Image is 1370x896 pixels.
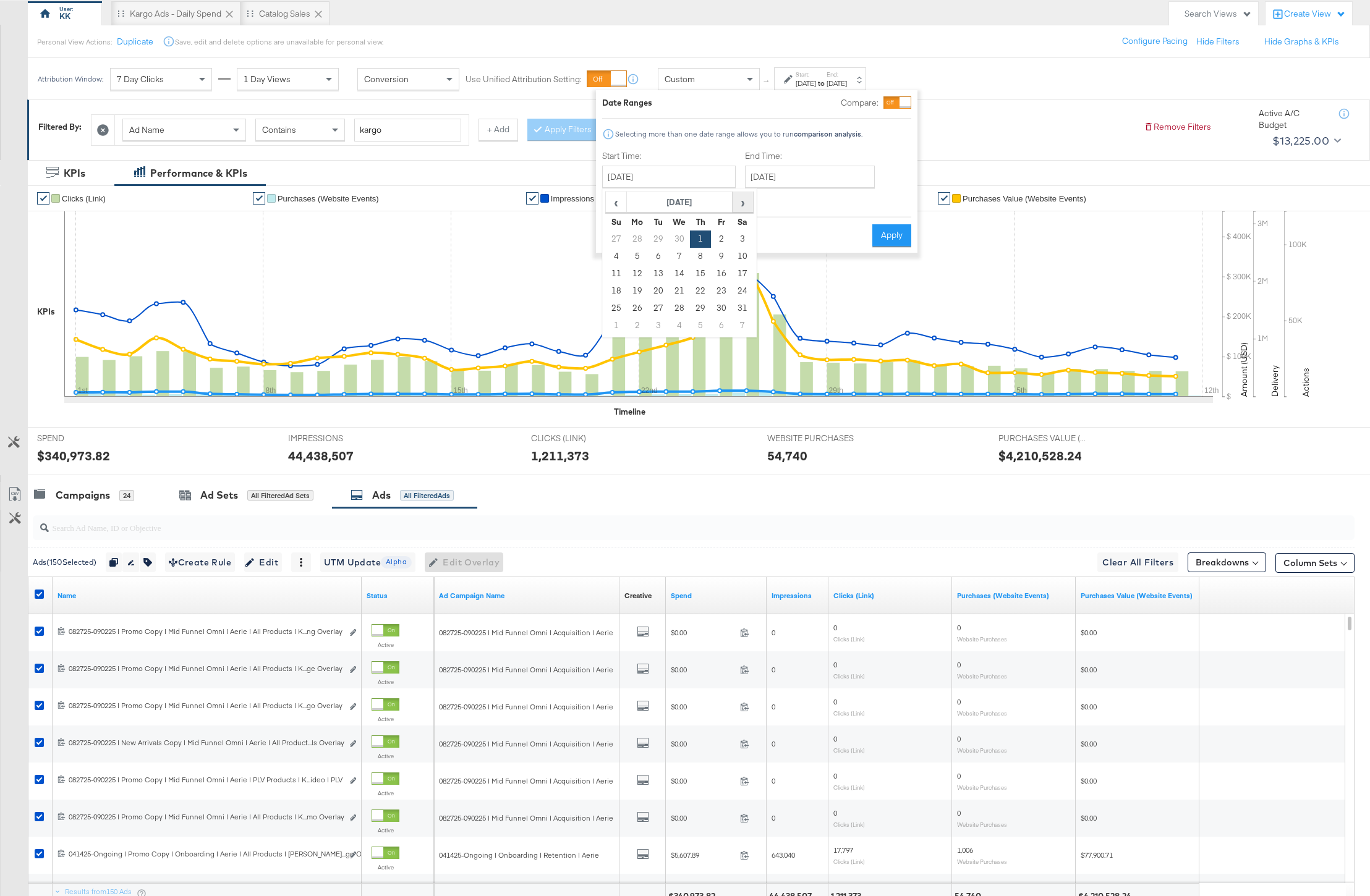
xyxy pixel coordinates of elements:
[372,752,399,760] label: Active
[957,635,1007,643] sub: Website Purchases
[671,665,735,674] span: $0.00
[998,433,1091,444] span: PURCHASES VALUE (WEBSITE EVENTS)
[648,265,669,282] td: 13
[1284,8,1346,20] div: Create View
[833,821,865,828] sub: Clicks (Link)
[33,557,96,568] div: Ads ( 150 Selected)
[1144,121,1211,133] button: Remove Filters
[711,282,732,300] td: 23
[479,119,518,141] button: + Add
[1275,553,1355,573] button: Column Sets
[606,317,627,334] td: 1
[669,282,690,300] td: 21
[833,697,837,706] span: 0
[732,300,753,317] td: 31
[614,406,645,418] div: Timeline
[439,702,613,711] span: 082725-090225 | Mid Funnel Omni | Acquisition | Aerie
[439,776,613,785] span: 082725-090225 | Mid Funnel Omni | Acquisition | Aerie
[253,192,265,205] a: ✔
[602,150,736,162] label: Start Time:
[1300,368,1311,397] text: Actions
[526,192,538,205] a: ✔
[732,230,753,248] td: 3
[324,555,412,570] span: UTM Update
[1081,776,1097,785] span: $0.00
[998,447,1082,465] div: $4,210,528.24
[957,697,961,706] span: 0
[1264,36,1339,48] button: Hide Graphs & KPIs
[957,709,1007,717] sub: Website Purchases
[648,317,669,334] td: 3
[732,282,753,300] td: 24
[833,808,837,818] span: 0
[606,265,627,282] td: 11
[671,628,735,637] span: $0.00
[732,317,753,334] td: 7
[833,709,865,717] sub: Clicks (Link)
[957,660,961,669] span: 0
[531,447,589,465] div: 1,211,373
[671,591,762,601] a: The total amount spent to date.
[259,8,310,20] div: Catalog Sales
[1081,628,1097,637] span: $0.00
[38,121,82,133] div: Filtered By:
[648,300,669,317] td: 27
[49,510,1232,535] input: Search Ad Name, ID or Objective
[1081,591,1194,601] a: The total value of the purchase actions tracked by your Custom Audience pixel on your website aft...
[671,776,735,785] span: $0.00
[400,490,454,501] div: All Filtered Ads
[37,433,130,444] span: SPEND
[816,78,827,88] strong: to
[372,641,399,649] label: Active
[794,129,861,138] strong: comparison analysis
[772,813,775,822] span: 0
[117,74,164,85] span: 7 Day Clicks
[288,447,354,465] div: 44,438,507
[244,552,282,572] button: Edit
[648,230,669,248] td: 29
[37,75,104,83] div: Attribution Window:
[872,224,911,247] button: Apply
[1081,850,1113,860] span: $77,900.71
[745,150,880,162] label: End Time:
[1113,30,1196,53] button: Configure Pacing
[772,591,823,601] a: The number of times your ad was served. On mobile apps an ad is counted as served the first time ...
[957,623,961,632] span: 0
[772,850,795,860] span: 643,040
[247,490,313,501] div: All Filtered Ad Sets
[690,282,711,300] td: 22
[624,591,652,601] a: Shows the creative associated with your ad.
[244,74,291,85] span: 1 Day Views
[1269,365,1280,397] text: Delivery
[466,74,582,85] label: Use Unified Attribution Setting:
[669,213,690,230] th: We
[761,79,773,83] span: ↑
[957,858,1007,865] sub: Website Purchases
[1081,739,1097,748] span: $0.00
[175,37,383,47] div: Save, edit and delete options are unavailable for personal view.
[833,746,865,754] sub: Clicks (Link)
[833,591,947,601] a: The number of clicks on links appearing on your ad or Page that direct people to your sites off F...
[117,36,153,48] button: Duplicate
[767,447,807,465] div: 54,740
[69,664,342,674] div: 082725-090225 | Promo Copy | Mid Funnel Omni | Aerie | All Products | K...ge Overlay
[690,213,711,230] th: Th
[551,194,594,203] span: Impressions
[119,490,134,501] div: 24
[439,591,615,601] a: Name of Campaign this Ad belongs to.
[627,230,648,248] td: 28
[62,194,106,203] span: Clicks (Link)
[648,213,669,230] th: Tu
[711,213,732,230] th: Fr
[364,74,409,85] span: Conversion
[1196,36,1240,48] button: Hide Filters
[690,248,711,265] td: 8
[606,300,627,317] td: 25
[627,317,648,334] td: 2
[772,739,775,748] span: 0
[833,623,837,632] span: 0
[248,555,278,570] span: Edit
[150,166,247,180] div: Performance & KPIs
[772,776,775,785] span: 0
[247,10,253,17] div: Drag to reorder tab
